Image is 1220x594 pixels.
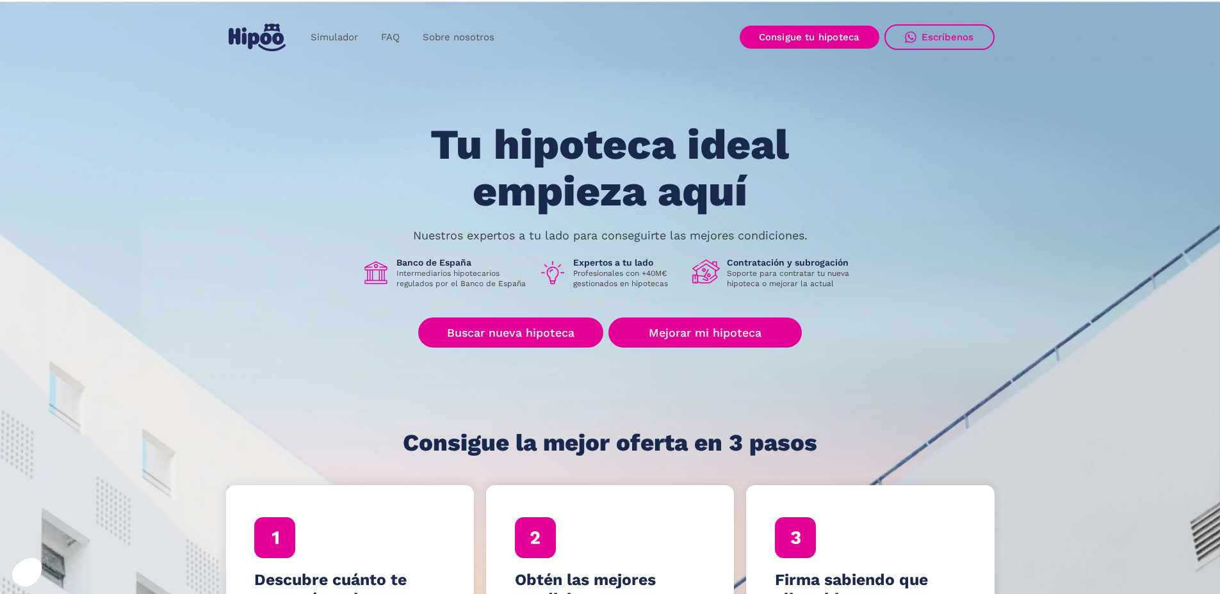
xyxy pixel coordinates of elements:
[396,257,528,268] h1: Banco de España
[727,257,859,268] h1: Contratación y subrogación
[370,25,411,50] a: FAQ
[299,25,370,50] a: Simulador
[740,26,879,49] a: Consigue tu hipoteca
[608,317,801,348] a: Mejorar mi hipoteca
[403,430,817,456] h1: Consigue la mejor oferta en 3 pasos
[396,268,528,289] p: Intermediarios hipotecarios regulados por el Banco de España
[727,268,859,289] p: Soporte para contratar tu nueva hipoteca o mejorar la actual
[884,24,995,50] a: Escríbenos
[922,31,974,43] div: Escríbenos
[226,19,289,56] a: home
[413,230,808,241] p: Nuestros expertos a tu lado para conseguirte las mejores condiciones.
[367,122,852,214] h1: Tu hipoteca ideal empieza aquí
[573,268,682,289] p: Profesionales con +40M€ gestionados en hipotecas
[418,317,603,348] a: Buscar nueva hipoteca
[573,257,682,268] h1: Expertos a tu lado
[411,25,506,50] a: Sobre nosotros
